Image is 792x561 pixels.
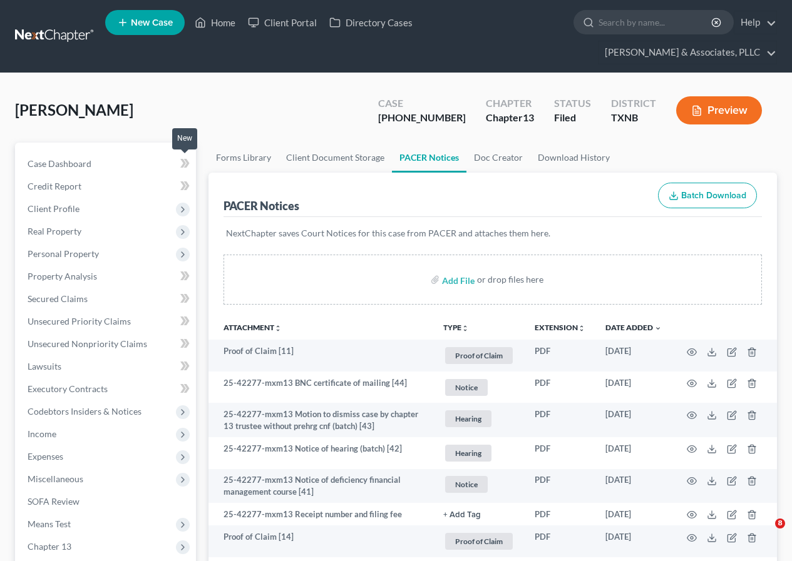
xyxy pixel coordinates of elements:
[595,469,672,503] td: [DATE]
[208,503,433,525] td: 25-42277-mxm13 Receipt number and filing fee
[28,541,71,552] span: Chapter 13
[208,469,433,503] td: 25-42277-mxm13 Notice of deficiency financial management course [41]
[28,158,91,169] span: Case Dashboard
[15,101,133,119] span: [PERSON_NAME]
[611,96,656,111] div: District
[654,325,662,332] i: expand_more
[18,265,196,288] a: Property Analysis
[208,371,433,403] td: 25-42277-mxm13 BNC certificate of mailing [44]
[28,383,108,394] span: Executory Contracts
[599,11,713,34] input: Search by name...
[443,324,469,332] button: TYPEunfold_more
[466,143,530,173] a: Doc Creator
[443,408,515,429] a: Hearing
[599,41,776,64] a: [PERSON_NAME] & Associates, PLLC
[323,11,419,34] a: Directory Cases
[208,143,279,173] a: Forms Library
[188,11,242,34] a: Home
[28,293,88,304] span: Secured Claims
[443,531,515,552] a: Proof of Claim
[525,469,595,503] td: PDF
[18,310,196,333] a: Unsecured Priority Claims
[242,11,323,34] a: Client Portal
[443,443,515,463] a: Hearing
[525,437,595,469] td: PDF
[28,518,71,529] span: Means Test
[525,340,595,371] td: PDF
[18,175,196,198] a: Credit Report
[443,508,515,520] a: + Add Tag
[28,316,131,326] span: Unsecured Priority Claims
[28,496,80,507] span: SOFA Review
[18,355,196,378] a: Lawsuits
[18,378,196,400] a: Executory Contracts
[676,96,762,124] button: Preview
[208,437,433,469] td: 25-42277-mxm13 Notice of hearing (batch) [42]
[595,437,672,469] td: [DATE]
[28,451,63,462] span: Expenses
[595,525,672,557] td: [DATE]
[595,371,672,403] td: [DATE]
[554,96,591,111] div: Status
[445,379,488,396] span: Notice
[595,503,672,525] td: [DATE]
[681,190,746,201] span: Batch Download
[477,273,543,286] div: or drop files here
[378,96,466,111] div: Case
[445,445,491,462] span: Hearing
[208,525,433,557] td: Proof of Claim [14]
[525,371,595,403] td: PDF
[443,511,481,519] button: + Add Tag
[461,325,469,332] i: unfold_more
[274,325,282,332] i: unfold_more
[28,181,81,191] span: Credit Report
[18,333,196,355] a: Unsecured Nonpriority Claims
[775,518,785,528] span: 8
[208,403,433,437] td: 25-42277-mxm13 Motion to dismiss case by chapter 13 trustee without prehrg cnf (batch) [43]
[378,111,466,125] div: [PHONE_NUMBER]
[224,323,282,332] a: Attachmentunfold_more
[749,518,779,548] iframe: Intercom live chat
[443,474,515,495] a: Notice
[595,340,672,371] td: [DATE]
[226,227,759,240] p: NextChapter saves Court Notices for this case from PACER and attaches them here.
[523,111,534,123] span: 13
[525,403,595,437] td: PDF
[28,226,81,236] span: Real Property
[530,143,617,173] a: Download History
[28,406,141,417] span: Codebtors Insiders & Notices
[28,271,97,281] span: Property Analysis
[554,111,591,125] div: Filed
[595,403,672,437] td: [DATE]
[445,347,513,364] span: Proof of Claim
[605,323,662,332] a: Date Added expand_more
[445,410,491,427] span: Hearing
[28,248,99,259] span: Personal Property
[279,143,392,173] a: Client Document Storage
[28,338,147,349] span: Unsecured Nonpriority Claims
[445,533,513,550] span: Proof of Claim
[658,183,757,209] button: Batch Download
[28,203,80,214] span: Client Profile
[578,325,585,332] i: unfold_more
[18,288,196,310] a: Secured Claims
[486,96,534,111] div: Chapter
[443,345,515,366] a: Proof of Claim
[525,525,595,557] td: PDF
[28,473,83,484] span: Miscellaneous
[486,111,534,125] div: Chapter
[224,198,299,213] div: PACER Notices
[28,428,56,439] span: Income
[443,377,515,398] a: Notice
[28,361,61,371] span: Lawsuits
[208,340,433,371] td: Proof of Claim [11]
[392,143,466,173] a: PACER Notices
[734,11,776,34] a: Help
[525,503,595,525] td: PDF
[611,111,656,125] div: TXNB
[131,18,173,28] span: New Case
[172,128,197,149] div: New
[445,476,488,493] span: Notice
[18,153,196,175] a: Case Dashboard
[18,490,196,513] a: SOFA Review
